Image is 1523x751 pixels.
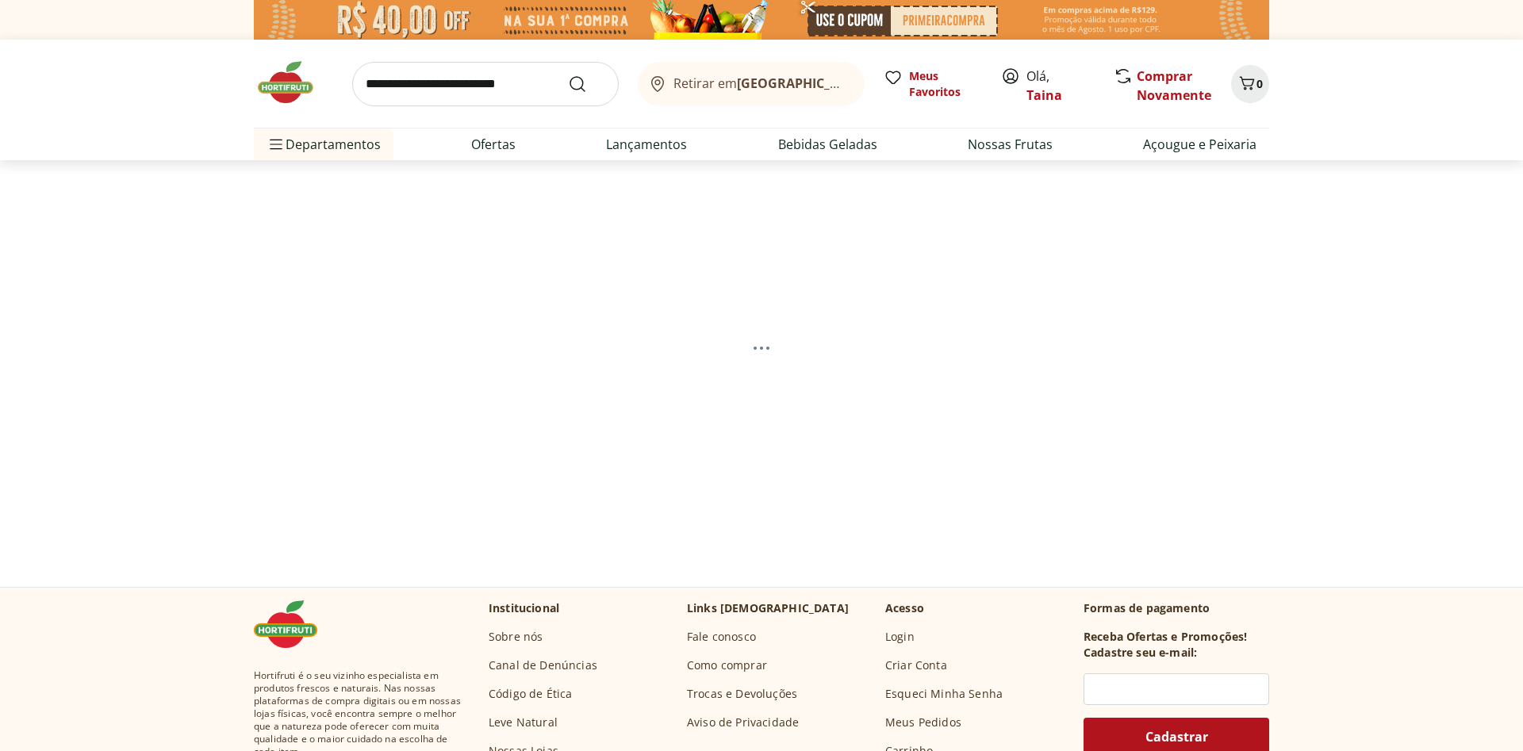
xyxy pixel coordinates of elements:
button: Menu [267,125,286,163]
a: Código de Ética [489,686,572,702]
a: Açougue e Peixaria [1143,135,1256,154]
span: Meus Favoritos [909,68,982,100]
span: Retirar em [673,76,849,90]
span: 0 [1256,76,1263,91]
a: Fale conosco [687,629,756,645]
button: Submit Search [568,75,606,94]
a: Login [885,629,915,645]
a: Criar Conta [885,657,947,673]
img: Hortifruti [254,600,333,648]
b: [GEOGRAPHIC_DATA]/[GEOGRAPHIC_DATA] [737,75,1004,92]
a: Comprar Novamente [1137,67,1211,104]
button: Carrinho [1231,65,1269,103]
a: Leve Natural [489,715,558,730]
span: Olá, [1026,67,1097,105]
a: Sobre nós [489,629,543,645]
a: Como comprar [687,657,767,673]
a: Ofertas [471,135,516,154]
span: Departamentos [267,125,381,163]
a: Lançamentos [606,135,687,154]
button: Retirar em[GEOGRAPHIC_DATA]/[GEOGRAPHIC_DATA] [638,62,865,106]
p: Formas de pagamento [1084,600,1269,616]
a: Esqueci Minha Senha [885,686,1003,702]
p: Institucional [489,600,559,616]
a: Canal de Denúncias [489,657,597,673]
p: Links [DEMOGRAPHIC_DATA] [687,600,849,616]
a: Bebidas Geladas [778,135,877,154]
a: Nossas Frutas [968,135,1053,154]
span: Cadastrar [1145,730,1208,743]
img: Hortifruti [254,59,333,106]
h3: Receba Ofertas e Promoções! [1084,629,1247,645]
a: Meus Favoritos [884,68,982,100]
a: Aviso de Privacidade [687,715,799,730]
a: Meus Pedidos [885,715,961,730]
a: Trocas e Devoluções [687,686,797,702]
a: Taina [1026,86,1062,104]
h3: Cadastre seu e-mail: [1084,645,1197,661]
p: Acesso [885,600,924,616]
input: search [352,62,619,106]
